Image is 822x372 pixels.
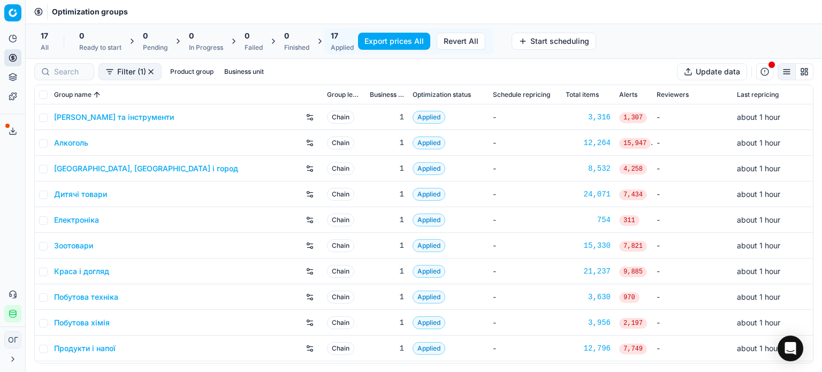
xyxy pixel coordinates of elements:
[413,90,471,99] span: Optimization status
[566,189,611,200] a: 24,071
[619,344,647,354] span: 7,749
[489,310,561,336] td: -
[652,181,733,207] td: -
[54,90,92,99] span: Group name
[652,156,733,181] td: -
[566,138,611,148] div: 12,264
[189,43,223,52] div: In Progress
[413,291,445,303] span: Applied
[413,316,445,329] span: Applied
[54,343,116,354] a: Продукти і напої
[327,214,354,226] span: Chain
[220,65,268,78] button: Business unit
[5,332,21,348] span: ОГ
[566,343,611,354] a: 12,796
[566,240,611,251] a: 15,330
[54,215,99,225] a: Електроніка
[652,207,733,233] td: -
[652,104,733,130] td: -
[677,63,747,80] button: Update data
[413,136,445,149] span: Applied
[327,136,354,149] span: Chain
[657,90,689,99] span: Reviewers
[4,331,21,348] button: ОГ
[652,130,733,156] td: -
[370,317,404,328] div: 1
[284,43,309,52] div: Finished
[652,233,733,259] td: -
[619,241,647,252] span: 7,821
[52,6,128,17] nav: breadcrumb
[54,163,238,174] a: [GEOGRAPHIC_DATA], [GEOGRAPHIC_DATA] і город
[327,291,354,303] span: Chain
[79,31,84,41] span: 0
[489,207,561,233] td: -
[652,310,733,336] td: -
[437,33,485,50] button: Revert All
[652,259,733,284] td: -
[737,112,780,122] span: about 1 hour
[489,233,561,259] td: -
[370,215,404,225] div: 1
[413,214,445,226] span: Applied
[284,31,289,41] span: 0
[331,43,354,52] div: Applied
[41,31,48,41] span: 17
[54,66,87,77] input: Search
[54,266,109,277] a: Краса і догляд
[737,138,780,147] span: about 1 hour
[413,342,445,355] span: Applied
[54,292,118,302] a: Побутова техніка
[327,188,354,201] span: Chain
[370,240,404,251] div: 1
[327,162,354,175] span: Chain
[619,189,647,200] span: 7,434
[327,90,361,99] span: Group level
[489,130,561,156] td: -
[493,90,550,99] span: Schedule repricing
[358,33,430,50] button: Export prices All
[737,90,779,99] span: Last repricing
[619,164,647,174] span: 4,258
[489,156,561,181] td: -
[489,336,561,361] td: -
[566,215,611,225] a: 754
[566,266,611,277] a: 21,237
[489,104,561,130] td: -
[413,265,445,278] span: Applied
[370,343,404,354] div: 1
[566,317,611,328] a: 3,956
[143,31,148,41] span: 0
[652,284,733,310] td: -
[245,31,249,41] span: 0
[327,239,354,252] span: Chain
[489,181,561,207] td: -
[737,215,780,224] span: about 1 hour
[566,90,599,99] span: Total items
[331,31,338,41] span: 17
[619,138,651,149] span: 15,947
[413,239,445,252] span: Applied
[566,292,611,302] a: 3,630
[370,163,404,174] div: 1
[54,317,110,328] a: Побутова хімія
[327,316,354,329] span: Chain
[737,164,780,173] span: about 1 hour
[619,267,647,277] span: 9,885
[370,189,404,200] div: 1
[566,112,611,123] a: 3,316
[737,344,780,353] span: about 1 hour
[413,162,445,175] span: Applied
[189,31,194,41] span: 0
[737,318,780,327] span: about 1 hour
[619,112,647,123] span: 1,307
[52,6,128,17] span: Optimization groups
[566,163,611,174] div: 8,532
